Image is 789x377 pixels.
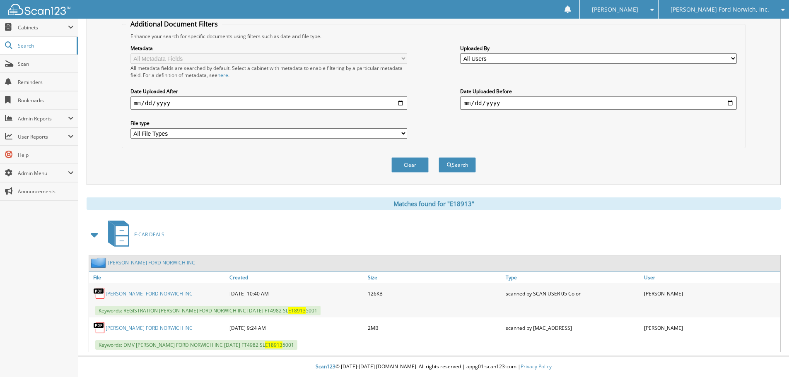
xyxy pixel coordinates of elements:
[642,319,780,336] div: [PERSON_NAME]
[227,285,366,302] div: [DATE] 10:40 AM
[103,218,164,251] a: F-CAR DEALS
[87,197,781,210] div: Matches found for "E18913"
[521,363,552,370] a: Privacy Policy
[504,319,642,336] div: scanned by [MAC_ADDRESS]
[130,45,407,52] label: Metadata
[592,7,638,12] span: [PERSON_NAME]
[642,272,780,283] a: User
[366,285,504,302] div: 126KB
[106,324,193,331] a: [PERSON_NAME] FORD NORWICH INC
[95,340,297,350] span: Keywords: DMV [PERSON_NAME] FORD NORWICH INC [DATE] FT4982 SL 5001
[18,188,74,195] span: Announcements
[130,65,407,79] div: All metadata fields are searched by default. Select a cabinet with metadata to enable filtering b...
[18,79,74,86] span: Reminders
[316,363,335,370] span: Scan123
[134,231,164,238] span: F-CAR DEALS
[366,272,504,283] a: Size
[106,290,193,297] a: [PERSON_NAME] FORD NORWICH INC
[126,33,741,40] div: Enhance your search for specific documents using filters such as date and file type.
[8,4,70,15] img: scan123-logo-white.svg
[18,115,68,122] span: Admin Reports
[227,319,366,336] div: [DATE] 9:24 AM
[460,88,737,95] label: Date Uploaded Before
[288,307,306,314] span: E18913
[126,19,222,29] legend: Additional Document Filters
[18,24,68,31] span: Cabinets
[391,157,429,173] button: Clear
[130,96,407,110] input: start
[18,42,72,49] span: Search
[642,285,780,302] div: [PERSON_NAME]
[108,259,195,266] a: [PERSON_NAME] FORD NORWICH INC
[130,88,407,95] label: Date Uploaded After
[18,60,74,67] span: Scan
[460,96,737,110] input: end
[91,257,108,268] img: folder2.png
[366,319,504,336] div: 2MB
[671,7,769,12] span: [PERSON_NAME] Ford Norwich, Inc.
[18,151,74,158] span: Help
[89,272,227,283] a: File
[130,120,407,127] label: File type
[95,306,321,315] span: Keywords: REGISTRATION [PERSON_NAME] FORD NORWICH INC [DATE] FT4982 SL 5001
[78,357,789,377] div: © [DATE]-[DATE] [DOMAIN_NAME]. All rights reserved | appg01-scan123-com |
[439,157,476,173] button: Search
[18,170,68,177] span: Admin Menu
[93,322,106,334] img: PDF.png
[748,337,789,377] iframe: Chat Widget
[227,272,366,283] a: Created
[265,341,282,348] span: E18913
[504,272,642,283] a: Type
[18,97,74,104] span: Bookmarks
[504,285,642,302] div: scanned by SCAN USER 05 Color
[460,45,737,52] label: Uploaded By
[93,287,106,300] img: PDF.png
[217,72,228,79] a: here
[18,133,68,140] span: User Reports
